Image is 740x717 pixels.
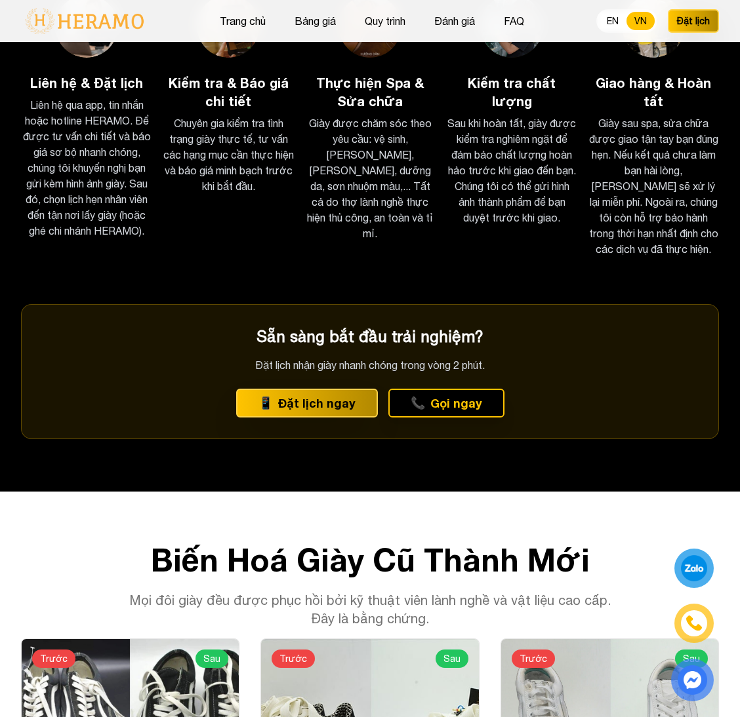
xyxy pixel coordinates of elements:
[21,73,152,92] h3: Liên hệ & Đặt lịch
[687,616,701,630] img: phone-icon
[627,12,655,30] button: VN
[430,12,479,29] button: Đánh giá
[599,12,627,30] button: EN
[588,73,719,110] h3: Giao hàng & Hoàn tất
[588,115,719,257] p: Giày sau spa, sửa chữa được giao tận tay bạn đúng hẹn. Nếu kết quả chưa làm bạn hài lòng, [PERSON...
[216,12,270,29] button: Trang chủ
[21,7,148,35] img: logo-with-text.png
[258,394,273,412] span: phone
[411,394,425,412] span: phone
[388,389,504,417] button: phone Gọi ngay
[436,649,468,668] span: Sau
[195,649,228,668] span: Sau
[21,544,719,575] h2: Biến Hoá Giày Cũ Thành Mới
[361,12,409,29] button: Quy trình
[118,591,622,628] p: Mọi đôi giày đều được phục hồi bởi kỹ thuật viên lành nghề và vật liệu cao cấp. Đây là bằng chứng.
[272,649,315,668] span: Trước
[500,12,528,29] button: FAQ
[43,357,697,373] p: Đặt lịch nhận giày nhanh chóng trong vòng 2 phút.
[446,115,577,225] p: Sau khi hoàn tất, giày được kiểm tra nghiêm ngặt để đảm bảo chất lượng hoàn hảo trước khi giao đế...
[304,73,436,110] h3: Thực hiện Spa & Sửa chữa
[236,389,378,417] button: phone Đặt lịch ngay
[163,73,294,110] h3: Kiểm tra & Báo giá chi tiết
[32,649,75,668] span: Trước
[446,73,577,110] h3: Kiểm tra chất lượng
[512,649,555,668] span: Trước
[676,606,712,641] a: phone-icon
[43,326,697,347] h3: Sẵn sàng bắt đầu trải nghiệm?
[163,115,294,194] p: Chuyên gia kiểm tra tình trạng giày thực tế, tư vấn các hạng mục cần thực hiện và báo giá minh bạ...
[668,9,719,33] button: Đặt lịch
[304,115,436,241] p: Giày được chăm sóc theo yêu cầu: vệ sinh, [PERSON_NAME], [PERSON_NAME], dưỡng da, sơn nhuộm màu,....
[291,12,340,29] button: Bảng giá
[21,97,152,239] p: Liên hệ qua app, tin nhắn hoặc hotline HERAMO. Để được tư vấn chi tiết và báo giá sơ bộ nhanh chó...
